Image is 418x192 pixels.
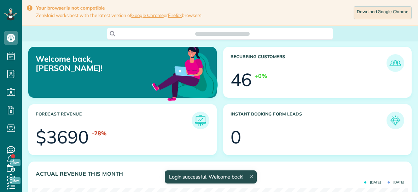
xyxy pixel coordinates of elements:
strong: Your browser is not compatible [36,5,201,11]
img: icon_form_leads-04211a6a04a5b2264e4ee56bc0799ec3eb69b7e499cbb523a139df1d13a81ae0.png [388,113,402,128]
a: Google Chrome [131,12,164,18]
img: dashboard_welcome-42a62b7d889689a78055ac9021e634bf52bae3f8056760290aed330b23ab8690.png [151,39,219,107]
img: icon_recurring_customers-cf858462ba22bcd05b5a5880d41d6543d210077de5bb9ebc9590e49fd87d84ed.png [388,56,402,70]
span: [DATE] [364,181,381,184]
div: 0 [231,128,241,146]
div: 46 [231,71,252,89]
h3: Forecast Revenue [36,112,192,129]
span: ZenMaid works best with the latest version of or browsers [36,12,201,18]
h3: Actual Revenue this month [36,171,404,177]
img: icon_forecast_revenue-8c13a41c7ed35a8dcfafea3cbb826a0462acb37728057bba2d056411b612bbbe.png [193,113,208,128]
p: Welcome back, [PERSON_NAME]! [36,54,157,73]
h3: Instant Booking Form Leads [231,112,387,129]
div: +0% [255,72,267,80]
span: Search ZenMaid… [202,30,242,37]
div: $3690 [36,128,89,146]
div: Login successful. Welcome back! [164,170,256,183]
a: Download Google Chrome [354,6,412,19]
h3: Recurring Customers [231,54,387,72]
a: Firefox [168,12,182,18]
span: [DATE] [388,181,404,184]
div: -28% [92,129,106,137]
